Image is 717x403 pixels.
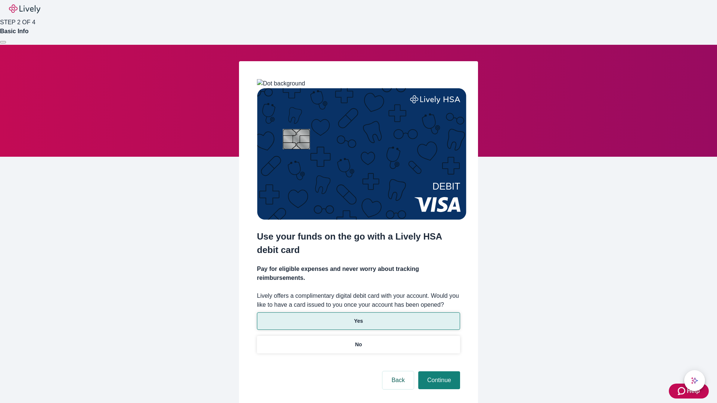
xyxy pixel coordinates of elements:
[257,312,460,330] button: Yes
[691,377,698,384] svg: Lively AI Assistant
[257,79,305,88] img: Dot background
[9,4,40,13] img: Lively
[257,88,466,220] img: Debit card
[257,265,460,282] h4: Pay for eligible expenses and never worry about tracking reimbursements.
[257,291,460,309] label: Lively offers a complimentary digital debit card with your account. Would you like to have a card...
[669,384,709,399] button: Zendesk support iconHelp
[418,371,460,389] button: Continue
[257,336,460,353] button: No
[355,341,362,349] p: No
[687,387,700,396] span: Help
[678,387,687,396] svg: Zendesk support icon
[257,230,460,257] h2: Use your funds on the go with a Lively HSA debit card
[684,370,705,391] button: chat
[382,371,414,389] button: Back
[354,317,363,325] p: Yes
